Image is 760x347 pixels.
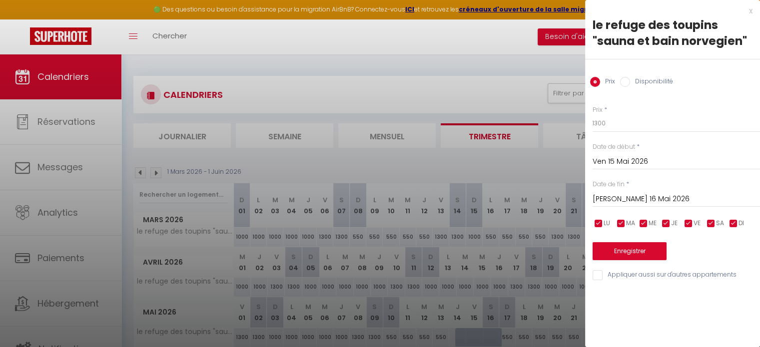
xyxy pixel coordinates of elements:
div: x [585,5,753,17]
button: Enregistrer [593,242,667,260]
span: JE [671,219,678,228]
span: MA [626,219,635,228]
label: Prix [593,105,603,115]
label: Prix [600,77,615,88]
span: LU [604,219,610,228]
div: le refuge des toupins "sauna et bain norvegien" [593,17,753,49]
button: Ouvrir le widget de chat LiveChat [8,4,38,34]
span: SA [716,219,724,228]
span: VE [694,219,701,228]
label: Disponibilité [630,77,673,88]
label: Date de fin [593,180,625,189]
span: ME [649,219,657,228]
label: Date de début [593,142,635,152]
span: DI [739,219,744,228]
